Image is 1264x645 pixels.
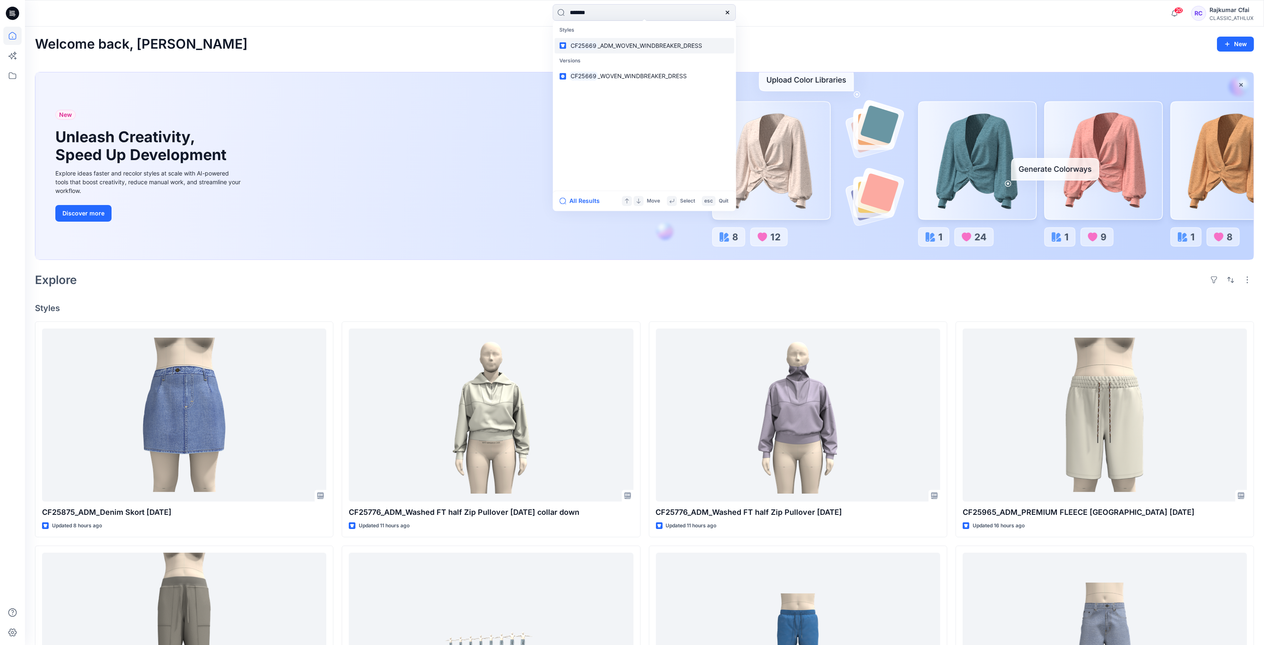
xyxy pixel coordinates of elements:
[719,197,728,205] p: Quit
[55,169,243,195] div: Explore ideas faster and recolor styles at scale with AI-powered tools that boost creativity, red...
[554,53,734,69] p: Versions
[598,73,687,80] span: _WOVEN_WINDBREAKER_DRESS
[554,22,734,38] p: Styles
[35,37,248,52] h2: Welcome back, [PERSON_NAME]
[554,69,734,84] a: CF25669_WOVEN_WINDBREAKER_DRESS
[55,128,230,164] h1: Unleash Creativity, Speed Up Development
[1209,15,1254,21] div: CLASSIC_ATHLUX
[554,38,734,53] a: CF25669_ADM_WOVEN_WINDBREAKER_DRESS
[973,521,1025,530] p: Updated 16 hours ago
[647,197,660,205] p: Move
[59,110,72,120] span: New
[656,329,940,502] a: CF25776_ADM_Washed FT half Zip Pullover 25AUG25
[349,507,633,518] p: CF25776_ADM_Washed FT half Zip Pullover [DATE] collar down
[963,507,1247,518] p: CF25965_ADM_PREMIUM FLEECE [GEOGRAPHIC_DATA] [DATE]
[569,41,598,50] mark: CF25669
[1209,5,1254,15] div: Rajkumar Cfai
[569,72,598,81] mark: CF25669
[42,329,326,502] a: CF25875_ADM_Denim Skort 25AUG25
[1191,6,1206,21] div: RC
[704,197,713,205] p: esc
[1174,7,1183,14] span: 20
[1217,37,1254,52] button: New
[963,329,1247,502] a: CF25965_ADM_PREMIUM FLEECE BERMUDA 25Aug25
[42,507,326,518] p: CF25875_ADM_Denim Skort [DATE]
[349,329,633,502] a: CF25776_ADM_Washed FT half Zip Pullover 25AUG25 collar down
[52,521,102,530] p: Updated 8 hours ago
[35,273,77,287] h2: Explore
[666,521,717,530] p: Updated 11 hours ago
[55,205,112,222] button: Discover more
[35,303,1254,313] h4: Styles
[680,197,695,205] p: Select
[55,205,243,222] a: Discover more
[359,521,410,530] p: Updated 11 hours ago
[598,42,702,49] span: _ADM_WOVEN_WINDBREAKER_DRESS
[656,507,940,518] p: CF25776_ADM_Washed FT half Zip Pullover [DATE]
[559,196,605,206] button: All Results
